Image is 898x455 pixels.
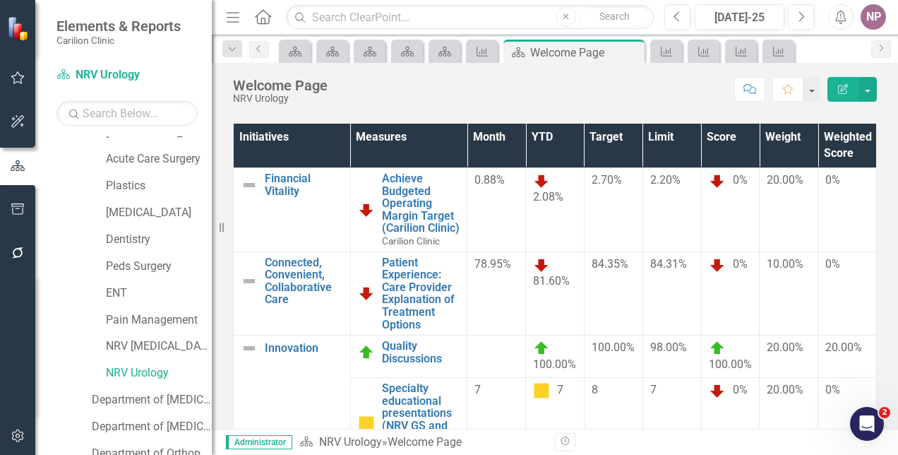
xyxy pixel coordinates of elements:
div: » [299,435,544,451]
span: 2.08% [533,190,563,203]
span: 20.00% [767,383,803,396]
img: ClearPoint Strategy [7,16,32,41]
a: Financial Vitality [265,172,343,197]
span: Elements & Reports [56,18,181,35]
a: Connected, Convenient, Collaborative Care [265,256,343,306]
a: NRV Urology [106,365,212,382]
a: [MEDICAL_DATA] [106,205,212,221]
img: Below Plan [533,172,550,189]
a: Quality Discussions [382,340,460,365]
span: 7 [557,383,563,396]
img: Below Plan [533,256,550,273]
span: Carilion Clinic [382,235,440,247]
span: 100.00% [709,357,752,371]
a: Patient Experience: Care Provider Explanation of Treatment Options [382,256,460,331]
div: Welcome Page [388,435,462,449]
span: 0% [733,383,748,396]
span: 0% [825,257,840,271]
a: NRV [MEDICAL_DATA] [106,338,212,355]
span: 10.00% [767,257,803,271]
span: 78.95% [474,257,511,271]
a: Peds Surgery [106,259,212,275]
a: Department of [MEDICAL_DATA] [92,392,212,408]
td: Double-Click to Edit Right Click for Context Menu [234,252,351,336]
img: Below Plan [358,201,375,218]
span: 7 [650,383,657,396]
button: Search [580,7,650,27]
span: 20.00% [767,173,803,187]
a: Dentistry [106,232,212,248]
iframe: Intercom live chat [850,407,884,441]
div: [DATE]-25 [700,9,779,26]
div: NRV Urology [233,93,328,104]
img: Not Defined [241,340,258,357]
img: Below Plan [709,256,726,273]
a: Department of [MEDICAL_DATA] Test [92,419,212,435]
a: Acute Care Surgery [106,151,212,167]
a: Specialty educational presentations (NRV GS and Urology) [382,382,460,444]
span: 7 [474,383,481,396]
a: Pain Management [106,312,212,329]
span: 8 [592,383,598,396]
span: 98.00% [650,341,687,354]
a: Plastics [106,178,212,194]
span: 0% [733,257,748,271]
span: 100.00% [592,341,635,354]
span: 84.31% [650,257,687,271]
span: 2.70% [592,173,622,187]
img: Below Plan [358,285,375,302]
span: 81.60% [533,274,570,288]
img: On Target [709,340,726,357]
div: Welcome Page [233,78,328,93]
a: NRV Urology [56,67,198,83]
img: Not Defined [241,177,258,194]
span: 20.00% [825,341,862,354]
span: Search [599,11,630,22]
span: 0% [825,173,840,187]
input: Search Below... [56,101,198,126]
span: 0.88% [474,173,505,187]
span: 84.35% [592,257,628,271]
a: ENT [106,285,212,302]
span: Administrator [226,435,292,449]
img: Below Plan [709,382,726,399]
input: Search ClearPoint... [286,5,654,30]
span: 2 [879,407,890,418]
span: 0% [733,173,748,187]
img: On Target [533,340,550,357]
span: 0% [825,383,840,396]
span: 20.00% [767,341,803,354]
small: Carilion Clinic [56,35,181,46]
img: Caution [533,382,550,399]
img: Below Plan [709,172,726,189]
span: 2.20% [650,173,681,187]
span: 100.00% [533,357,576,371]
td: Double-Click to Edit Right Click for Context Menu [350,336,467,378]
a: Achieve Budgeted Operating Margin Target (Carilion Clinic) [382,172,460,235]
img: Not Defined [241,273,258,290]
td: Double-Click to Edit Right Click for Context Menu [350,168,467,252]
img: On Target [358,344,375,361]
img: Caution [358,415,375,432]
td: Double-Click to Edit Right Click for Context Menu [350,252,467,336]
a: NRV Urology [319,435,382,449]
div: Welcome Page [530,44,641,61]
td: Double-Click to Edit Right Click for Context Menu [234,168,351,252]
button: NP [861,4,886,30]
button: [DATE]-25 [695,4,784,30]
a: Innovation [265,342,343,355]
